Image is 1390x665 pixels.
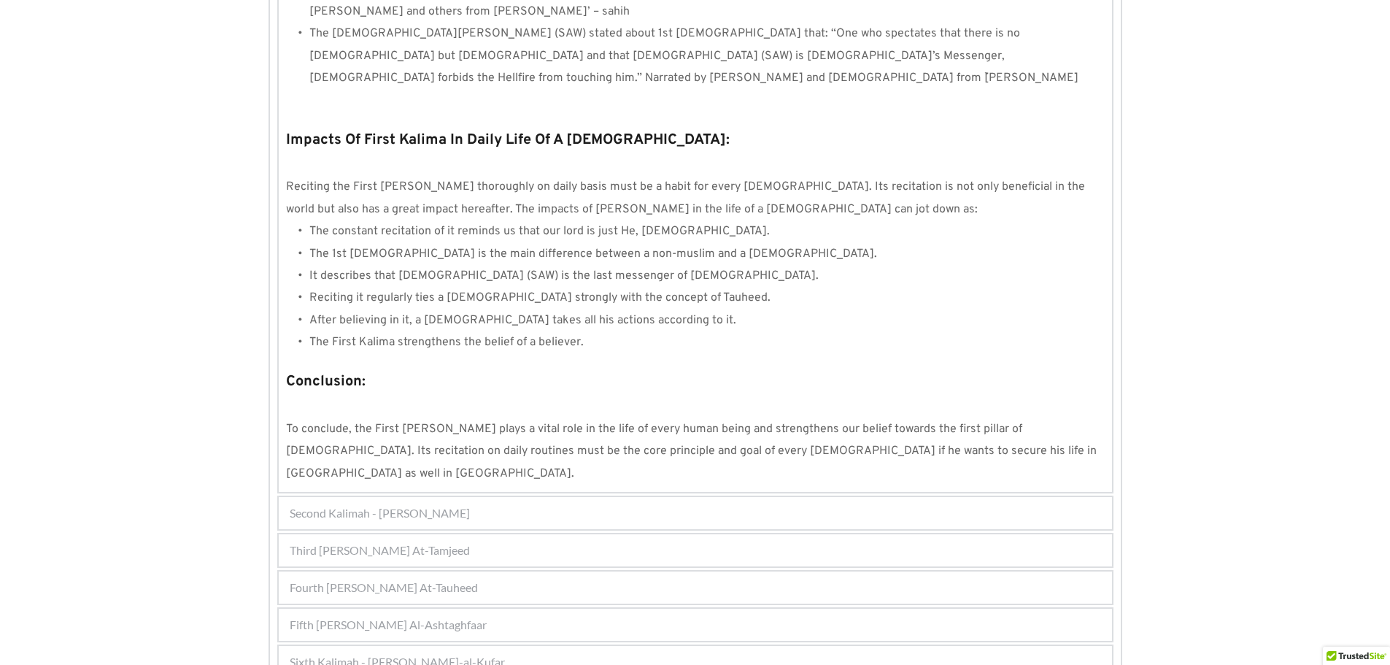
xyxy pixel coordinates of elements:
strong: Conclusion: [286,372,366,391]
span: The First Kalima strengthens the belief of a believer. [309,335,584,350]
span: The [DEMOGRAPHIC_DATA][PERSON_NAME] (SAW) stated about 1st [DEMOGRAPHIC_DATA] that: “One who spec... [309,26,1078,85]
strong: Impacts Of First Kalima In Daily Life Of A [DEMOGRAPHIC_DATA]: [286,131,730,150]
span: Reciting the First [PERSON_NAME] thoroughly on daily basis must be a habit for every [DEMOGRAPHIC... [286,180,1088,216]
span: The 1st [DEMOGRAPHIC_DATA] is the main difference between a non-muslim and a [DEMOGRAPHIC_DATA]. [309,247,877,261]
span: It describes that [DEMOGRAPHIC_DATA] (SAW) is the last messenger of [DEMOGRAPHIC_DATA]. [309,269,819,283]
span: To conclude, the First [PERSON_NAME] plays a vital role in the life of every human being and stre... [286,422,1100,481]
span: Reciting it regularly ties a [DEMOGRAPHIC_DATA] strongly with the concept of Tauheed. [309,291,771,305]
span: Fourth [PERSON_NAME] At-Tauheed [290,579,478,596]
span: The constant recitation of it reminds us that our lord is just He, [DEMOGRAPHIC_DATA]. [309,224,770,239]
span: After believing in it, a [DEMOGRAPHIC_DATA] takes all his actions according to it. [309,313,736,328]
span: Second Kalimah - [PERSON_NAME] [290,504,470,522]
span: Third [PERSON_NAME] At-Tamjeed [290,542,470,559]
span: Fifth [PERSON_NAME] Al-Ashtaghfaar [290,616,487,634]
